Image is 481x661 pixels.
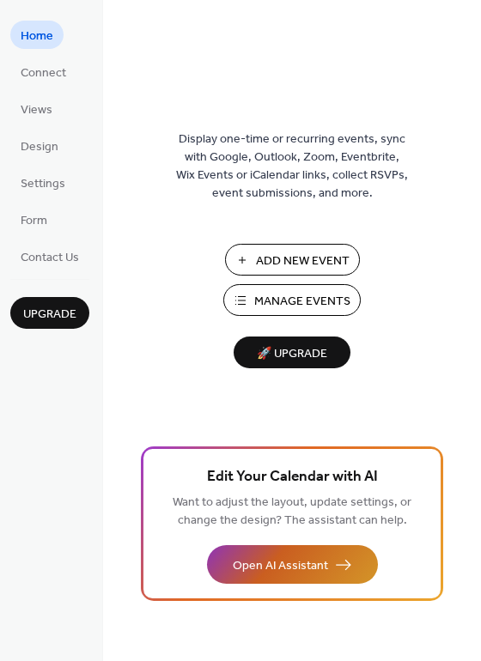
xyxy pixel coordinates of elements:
span: Manage Events [254,293,350,311]
a: Connect [10,58,76,86]
span: 🚀 Upgrade [244,343,340,366]
button: Add New Event [225,244,360,276]
a: Contact Us [10,242,89,270]
span: Form [21,212,47,230]
span: Upgrade [23,306,76,324]
a: Views [10,94,63,123]
span: Edit Your Calendar with AI [207,465,378,489]
span: Design [21,138,58,156]
span: Contact Us [21,249,79,267]
span: Open AI Assistant [233,557,328,575]
span: Display one-time or recurring events, sync with Google, Outlook, Zoom, Eventbrite, Wix Events or ... [176,130,408,203]
span: Settings [21,175,65,193]
button: Open AI Assistant [207,545,378,584]
span: Want to adjust the layout, update settings, or change the design? The assistant can help. [173,491,411,532]
a: Home [10,21,64,49]
button: 🚀 Upgrade [234,337,350,368]
span: Connect [21,64,66,82]
button: Manage Events [223,284,361,316]
a: Design [10,131,69,160]
a: Settings [10,168,76,197]
span: Add New Event [256,252,350,270]
button: Upgrade [10,297,89,329]
span: Views [21,101,52,119]
span: Home [21,27,53,45]
a: Form [10,205,58,233]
